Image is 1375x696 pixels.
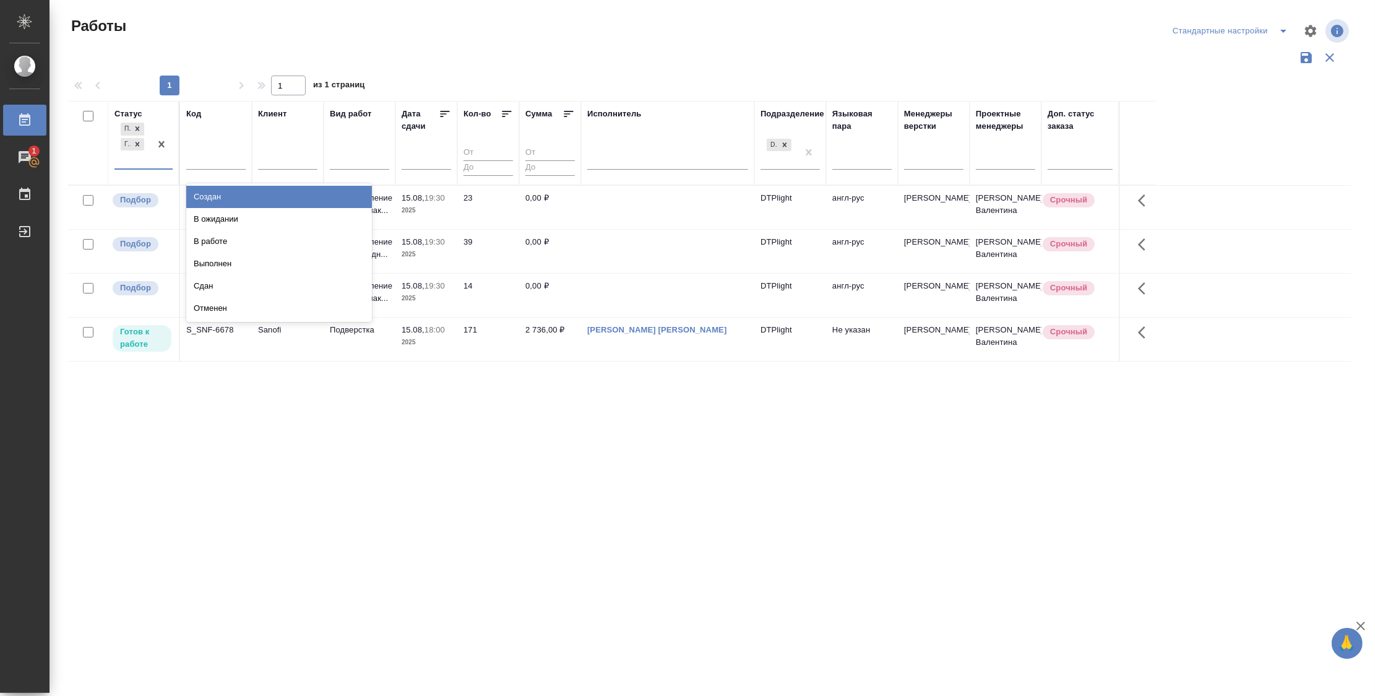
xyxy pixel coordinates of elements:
[463,108,491,120] div: Кол-во
[402,281,425,290] p: 15.08,
[120,326,164,350] p: Готов к работе
[754,186,826,229] td: DTPlight
[457,274,519,317] td: 14
[525,160,575,176] input: До
[402,237,425,246] p: 15.08,
[186,275,372,297] div: Сдан
[826,274,898,317] td: англ-рус
[402,204,451,217] p: 2025
[111,280,173,297] div: Можно подбирать исполнителей
[1295,46,1318,69] button: Сохранить фильтры
[765,137,793,153] div: DTPlight
[904,236,963,248] p: [PERSON_NAME]
[3,142,46,173] a: 1
[330,324,389,336] p: Подверстка
[186,297,372,320] div: Отменен
[186,230,372,253] div: В работе
[121,123,131,136] div: Подбор
[904,324,963,336] p: [PERSON_NAME]
[970,186,1041,229] td: [PERSON_NAME] Валентина
[1050,326,1087,338] p: Срочный
[767,139,778,152] div: DTPlight
[519,274,581,317] td: 0,00 ₽
[1131,318,1160,347] button: Здесь прячутся важные кнопки
[1048,108,1113,133] div: Доп. статус заказа
[1337,630,1358,656] span: 🙏
[425,325,445,334] p: 18:00
[402,292,451,305] p: 2025
[186,186,372,208] div: Создан
[826,230,898,273] td: англ-рус
[1332,628,1363,659] button: 🙏
[904,192,963,204] p: [PERSON_NAME]
[519,318,581,361] td: 2 736,00 ₽
[1050,282,1087,294] p: Срочный
[119,137,145,152] div: Подбор, Готов к работе
[519,230,581,273] td: 0,00 ₽
[1170,21,1296,41] div: split button
[111,236,173,253] div: Можно подбирать исполнителей
[402,193,425,202] p: 15.08,
[120,194,151,206] p: Подбор
[120,238,151,250] p: Подбор
[525,108,552,120] div: Сумма
[120,282,151,294] p: Подбор
[330,108,372,120] div: Вид работ
[425,237,445,246] p: 19:30
[519,186,581,229] td: 0,00 ₽
[970,230,1041,273] td: [PERSON_NAME] Валентина
[1050,194,1087,206] p: Срочный
[970,318,1041,361] td: [PERSON_NAME] Валентина
[826,318,898,361] td: Не указан
[119,121,145,137] div: Подбор, Готов к работе
[186,324,246,336] div: S_SNF-6678
[258,108,287,120] div: Клиент
[1325,19,1351,43] span: Посмотреть информацию
[330,236,389,261] p: Восстановление макета средн...
[186,253,372,275] div: Выполнен
[186,208,372,230] div: В ожидании
[1131,230,1160,259] button: Здесь прячутся важные кнопки
[186,108,201,120] div: Код
[313,77,365,95] span: из 1 страниц
[330,280,389,305] p: Восстановление сложного мак...
[402,248,451,261] p: 2025
[463,160,513,176] input: До
[402,325,425,334] p: 15.08,
[111,192,173,209] div: Можно подбирать исполнителей
[754,230,826,273] td: DTPlight
[976,108,1035,133] div: Проектные менеджеры
[904,280,963,292] p: [PERSON_NAME]
[1131,186,1160,215] button: Здесь прячутся важные кнопки
[1318,46,1342,69] button: Сбросить фильтры
[402,336,451,349] p: 2025
[904,108,963,133] div: Менеджеры верстки
[754,274,826,317] td: DTPlight
[425,193,445,202] p: 19:30
[68,16,126,36] span: Работы
[1050,238,1087,250] p: Срочный
[111,324,173,353] div: Исполнитель может приступить к работе
[24,145,43,157] span: 1
[457,186,519,229] td: 23
[258,324,317,336] p: Sanofi
[114,108,142,120] div: Статус
[402,108,439,133] div: Дата сдачи
[457,318,519,361] td: 171
[970,274,1041,317] td: [PERSON_NAME] Валентина
[525,145,575,160] input: От
[826,186,898,229] td: англ-рус
[761,108,824,120] div: Подразделение
[457,230,519,273] td: 39
[121,138,131,151] div: Готов к работе
[754,318,826,361] td: DTPlight
[463,145,513,160] input: От
[1131,274,1160,303] button: Здесь прячутся важные кнопки
[1296,16,1325,46] span: Настроить таблицу
[587,325,727,334] a: [PERSON_NAME] [PERSON_NAME]
[587,108,642,120] div: Исполнитель
[425,281,445,290] p: 19:30
[832,108,892,133] div: Языковая пара
[330,192,389,217] p: Восстановление сложного мак...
